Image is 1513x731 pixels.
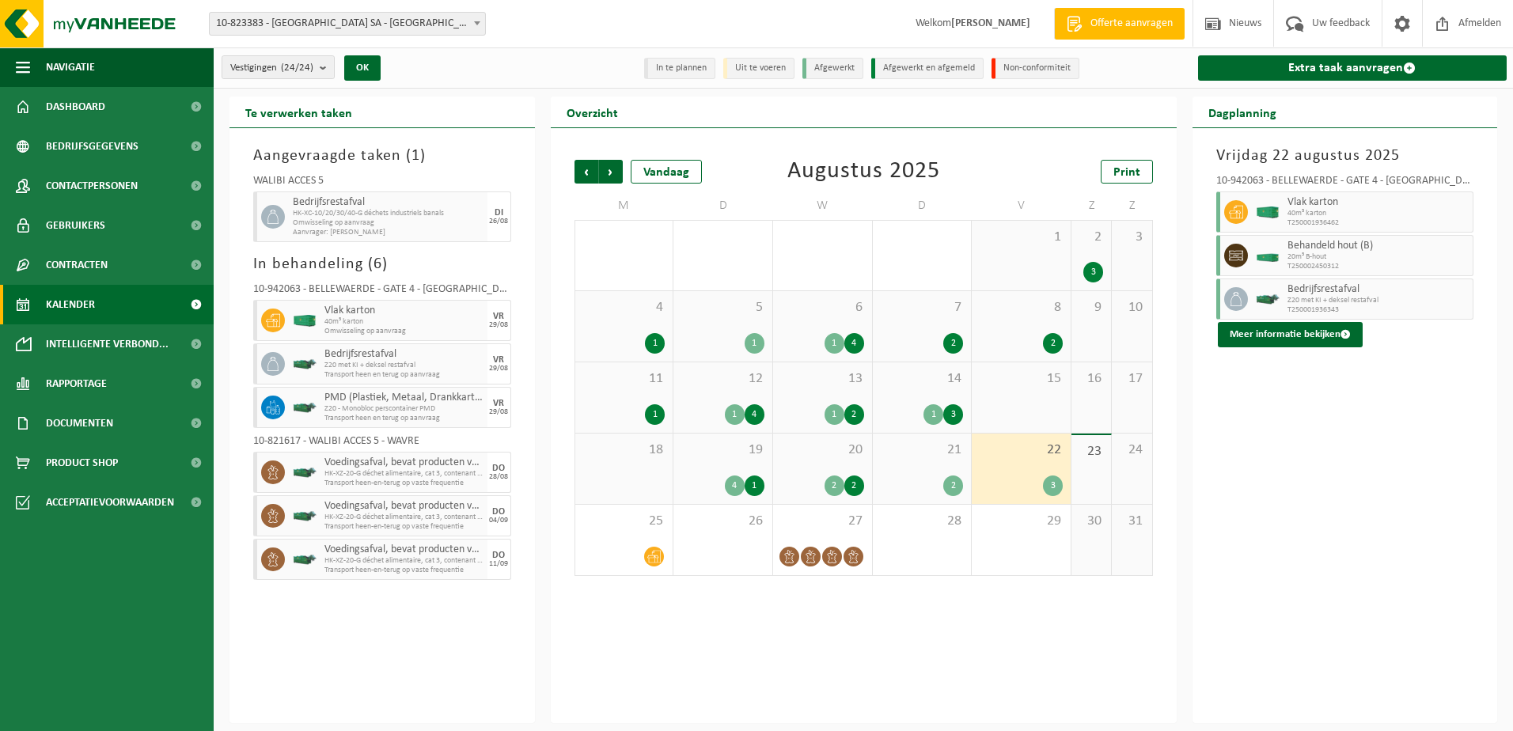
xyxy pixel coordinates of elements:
span: 23 [1079,443,1103,460]
span: Gebruikers [46,206,105,245]
span: 20m³ B-hout [1287,252,1469,262]
span: 29 [980,513,1063,530]
span: Bedrijfsrestafval [1287,283,1469,296]
div: 29/08 [489,365,508,373]
span: 6 [781,299,864,316]
span: 4 [583,299,665,316]
span: Omwisseling op aanvraag [324,327,483,336]
span: 19 [681,441,764,459]
span: Transport heen en terug op aanvraag [324,414,483,423]
span: T250001936462 [1287,218,1469,228]
span: Navigatie [46,47,95,87]
div: 29/08 [489,408,508,416]
li: Afgewerkt [802,58,863,79]
span: 6 [374,256,382,272]
div: 1 [725,404,745,425]
div: Vandaag [631,160,702,184]
span: 3 [1120,229,1143,246]
div: VR [493,355,504,365]
span: 17 [1120,370,1143,388]
span: Bedrijfsrestafval [293,196,483,209]
span: 24 [1120,441,1143,459]
li: Afgewerkt en afgemeld [871,58,984,79]
div: DO [492,551,505,560]
div: 2 [825,475,844,496]
div: 1 [745,475,764,496]
a: Print [1101,160,1153,184]
img: HK-XZ-20-GN-01 [293,402,317,414]
span: Vestigingen [230,56,313,80]
span: 13 [781,370,864,388]
div: 1 [745,333,764,354]
span: Dashboard [46,87,105,127]
span: 16 [1079,370,1103,388]
td: D [673,191,773,220]
span: Offerte aanvragen [1086,16,1177,32]
div: 2 [844,404,864,425]
button: Meer informatie bekijken [1218,322,1363,347]
span: 1 [411,148,420,164]
span: 28 [881,513,964,530]
span: 8 [980,299,1063,316]
img: HK-XZ-20-GN-01 [293,467,317,479]
td: W [773,191,873,220]
span: 15 [980,370,1063,388]
span: 21 [881,441,964,459]
span: 2 [1079,229,1103,246]
span: 10 [1120,299,1143,316]
img: HK-XZ-20-GN-03 [1256,294,1280,305]
span: 12 [681,370,764,388]
span: 26 [681,513,764,530]
span: PMD (Plastiek, Metaal, Drankkartons) (bedrijven) [324,392,483,404]
div: 3 [943,404,963,425]
span: T250001936343 [1287,305,1469,315]
div: 10-942063 - BELLEWAERDE - GATE 4 - [GEOGRAPHIC_DATA] [1216,176,1474,191]
td: Z [1071,191,1112,220]
span: HK-XZ-20-G déchet alimentaire, cat 3, contenant des produits [324,513,483,522]
span: Behandeld hout (B) [1287,240,1469,252]
li: In te plannen [644,58,715,79]
span: 22 [980,441,1063,459]
button: OK [344,55,381,81]
span: Rapportage [46,364,107,403]
span: HK-XZ-20-G déchet alimentaire, cat 3, contenant des produits [324,556,483,566]
img: HK-XZ-20-GN-01 [293,510,317,522]
span: Volgende [599,160,623,184]
div: VR [493,312,504,321]
div: 1 [923,404,943,425]
div: 4 [745,404,764,425]
div: 3 [1083,262,1103,282]
div: 1 [645,404,665,425]
span: 20 [781,441,864,459]
img: HK-XZ-20-GN-03 [293,358,317,370]
span: 27 [781,513,864,530]
h2: Overzicht [551,97,634,127]
div: 2 [943,475,963,496]
button: Vestigingen(24/24) [222,55,335,79]
span: Transport heen-en-terug op vaste frequentie [324,522,483,532]
div: 2 [1043,333,1063,354]
div: 4 [725,475,745,496]
div: 10-942063 - BELLEWAERDE - GATE 4 - [GEOGRAPHIC_DATA] [253,284,511,300]
span: Z20 - Monobloc perscontainer PMD [324,404,483,414]
span: Vlak karton [324,305,483,317]
td: V [972,191,1071,220]
h2: Dagplanning [1193,97,1292,127]
span: 10-823383 - BELPARK SA - WAVRE [209,12,486,36]
span: 11 [583,370,665,388]
span: 9 [1079,299,1103,316]
span: Voedingsafval, bevat producten van dierlijke oorsprong, gemengde verpakking (exclusief glas), cat... [324,544,483,556]
span: 40m³ karton [324,317,483,327]
span: 40m³ karton [1287,209,1469,218]
li: Uit te voeren [723,58,794,79]
div: 4 [844,333,864,354]
div: 1 [825,333,844,354]
span: Transport heen en terug op aanvraag [324,370,483,380]
span: Print [1113,166,1140,179]
span: Bedrijfsrestafval [324,348,483,361]
a: Extra taak aanvragen [1198,55,1507,81]
span: Aanvrager: [PERSON_NAME] [293,228,483,237]
h3: Aangevraagde taken ( ) [253,144,511,168]
div: VR [493,399,504,408]
span: 30 [1079,513,1103,530]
